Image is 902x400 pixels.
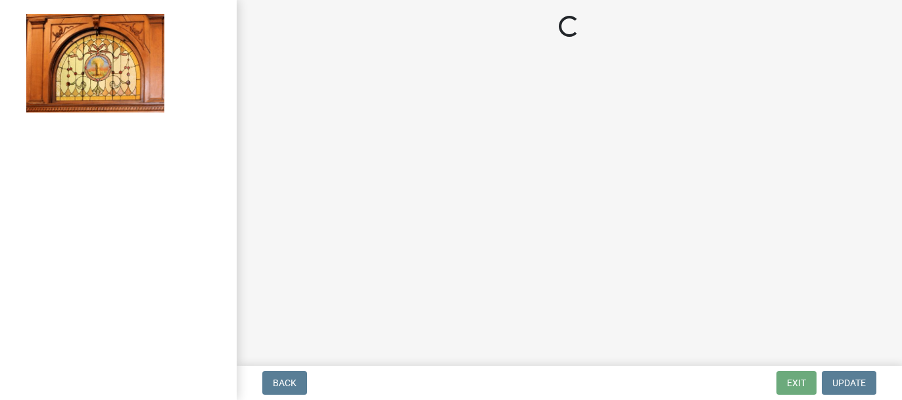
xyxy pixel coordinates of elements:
[273,378,297,388] span: Back
[832,378,866,388] span: Update
[26,14,164,113] img: Jasper County, Indiana
[822,371,876,395] button: Update
[776,371,817,395] button: Exit
[262,371,307,395] button: Back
